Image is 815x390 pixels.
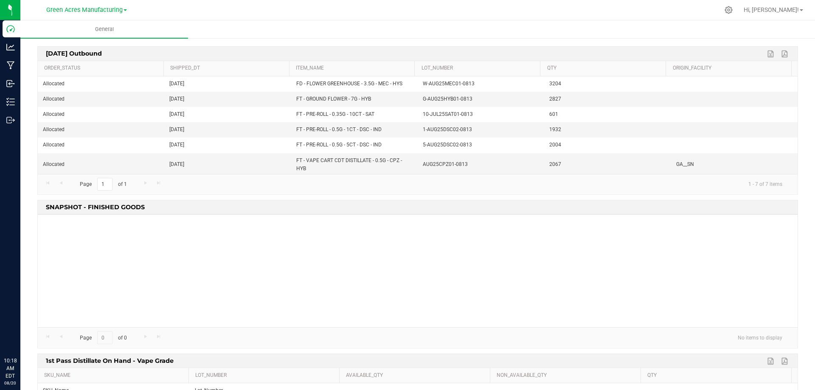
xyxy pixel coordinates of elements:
inline-svg: Dashboard [6,25,15,33]
a: SKU_Name [44,372,185,379]
td: FT - PRE-ROLL - 0.5G - 1CT - DSC - IND [291,122,418,137]
td: W-AUG25MEC01-0813 [418,76,544,92]
span: Hi, [PERSON_NAME]! [744,6,799,13]
iframe: Resource center [8,322,34,348]
td: AUG25CPZ01-0813 [418,153,544,177]
td: Allocated [38,92,164,107]
a: Shipped_dt [170,65,286,72]
td: 2004 [544,137,671,153]
p: 10:18 AM EDT [4,357,17,380]
a: Lot_Number [195,372,336,379]
a: item_name [296,65,411,72]
td: Allocated [38,107,164,122]
a: lot_number [422,65,537,72]
span: Page of 0 [73,331,134,344]
td: Allocated [38,137,164,153]
a: Export to PDF [779,48,792,59]
td: [DATE] [164,76,291,92]
td: 2067 [544,153,671,177]
a: Export to Excel [765,356,778,367]
td: Allocated [38,153,164,177]
inline-svg: Inbound [6,79,15,88]
inline-svg: Manufacturing [6,61,15,70]
a: qty [547,65,663,72]
inline-svg: Analytics [6,43,15,51]
td: 601 [544,107,671,122]
a: General [20,20,188,38]
td: FT - PRE-ROLL - 0.35G - 10CT - SAT [291,107,418,122]
span: No items to display [731,331,789,344]
td: 2827 [544,92,671,107]
td: FT - VAPE CART CDT DISTILLATE - 0.5G - CPZ - HYB [291,153,418,177]
span: General [84,25,125,33]
td: FT - GROUND FLOWER - 7G - HYB [291,92,418,107]
td: GA__SN [671,153,798,177]
td: Allocated [38,76,164,92]
div: Manage settings [723,6,734,14]
td: 1-AUG25DSC02-0813 [418,122,544,137]
a: Available_Qty [346,372,486,379]
td: Allocated [38,122,164,137]
p: 08/20 [4,380,17,386]
td: FT - PRE-ROLL - 0.5G - 5CT - DSC - IND [291,137,418,153]
span: Page of 1 [73,178,134,191]
td: [DATE] [164,107,291,122]
td: 10-JUL25SAT01-0813 [418,107,544,122]
a: Origin_Facility [673,65,788,72]
td: [DATE] [164,137,291,153]
span: 1 - 7 of 7 items [742,178,789,191]
span: [DATE] Outbound [44,47,104,60]
td: G-AUG25HYB01-0813 [418,92,544,107]
td: 1932 [544,122,671,137]
input: 1 [97,178,112,191]
td: 5-AUG25DSC02-0813 [418,137,544,153]
inline-svg: Outbound [6,116,15,124]
td: [DATE] [164,122,291,137]
td: 3204 [544,76,671,92]
a: Qty [647,372,788,379]
td: [DATE] [164,92,291,107]
inline-svg: Inventory [6,98,15,106]
td: FD - FLOWER GREENHOUSE - 3.5G - MEC - HYS [291,76,418,92]
span: Green Acres Manufacturing [46,6,123,14]
td: [DATE] [164,153,291,177]
a: Export to Excel [765,48,778,59]
a: Export to PDF [779,356,792,367]
a: Non_Available_Qty [497,372,637,379]
a: Order_Status [44,65,160,72]
span: SNAPSHOT - FINISHED GOODS [44,200,147,213]
span: 1st Pass Distillate on Hand - Vape Grade [44,354,176,367]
